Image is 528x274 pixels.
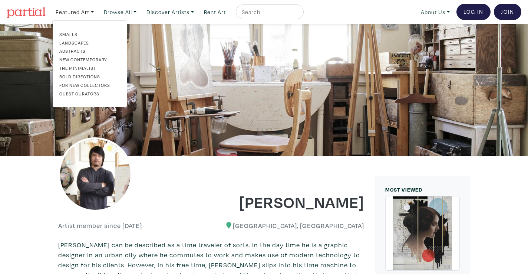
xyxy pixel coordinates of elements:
[217,192,364,212] h1: [PERSON_NAME]
[59,82,120,88] a: For New Collectors
[59,90,120,97] a: Guest Curators
[58,137,132,212] img: phpThumb.php
[418,4,453,20] a: About Us
[59,48,120,54] a: Abstracts
[241,7,297,17] input: Search
[59,73,120,80] a: Bold Directions
[385,186,422,193] small: MOST VIEWED
[52,4,97,20] a: Featured Art
[100,4,140,20] a: Browse All
[494,4,521,20] a: Join
[59,65,120,71] a: The Minimalist
[456,4,491,20] a: Log In
[58,222,142,230] h6: Artist member since [DATE]
[59,56,120,63] a: New Contemporary
[59,31,120,37] a: Smalls
[217,222,364,230] h6: [GEOGRAPHIC_DATA], [GEOGRAPHIC_DATA]
[59,39,120,46] a: Landscapes
[52,20,127,107] div: Featured Art
[201,4,229,20] a: Rent Art
[143,4,197,20] a: Discover Artists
